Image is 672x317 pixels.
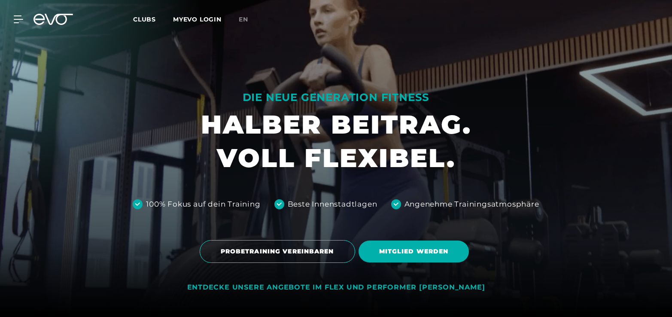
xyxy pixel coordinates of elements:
a: Clubs [133,15,173,23]
h1: HALBER BEITRAG. VOLL FLEXIBEL. [201,108,471,175]
div: ENTDECKE UNSERE ANGEBOTE IM FLEX UND PERFORMER [PERSON_NAME] [187,283,485,292]
div: DIE NEUE GENERATION FITNESS [201,91,471,104]
span: en [239,15,248,23]
span: MITGLIED WERDEN [379,247,449,256]
a: MYEVO LOGIN [173,15,222,23]
a: en [239,15,258,24]
div: Beste Innenstadtlagen [288,199,377,210]
a: PROBETRAINING VEREINBAREN [200,234,359,269]
div: 100% Fokus auf dein Training [146,199,260,210]
div: Angenehme Trainingsatmosphäre [404,199,539,210]
span: Clubs [133,15,156,23]
span: PROBETRAINING VEREINBAREN [221,247,334,256]
a: MITGLIED WERDEN [359,234,473,269]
